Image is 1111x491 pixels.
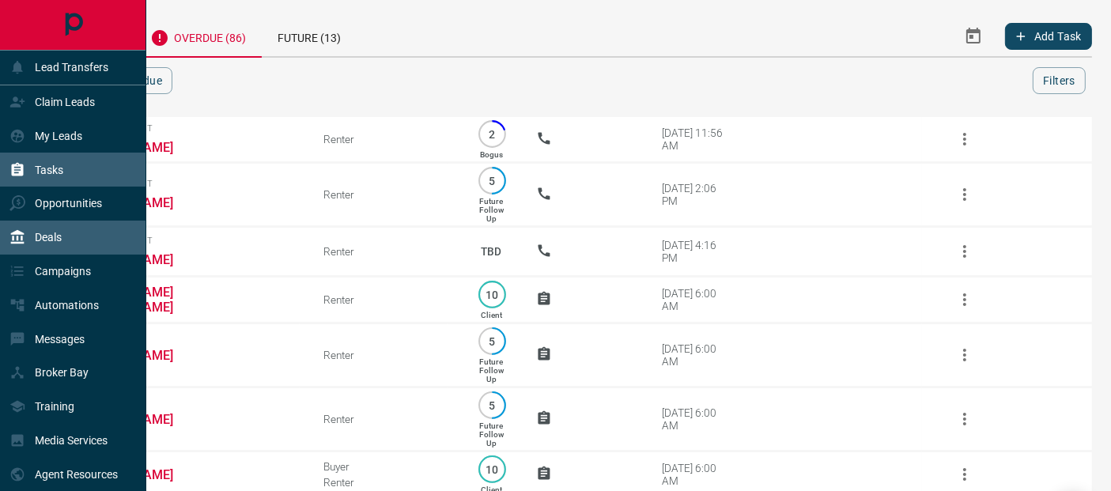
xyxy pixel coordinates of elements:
[486,128,498,140] p: 2
[323,188,448,201] div: Renter
[481,311,502,319] p: Client
[1005,23,1092,50] button: Add Task
[486,175,498,187] p: 5
[479,357,504,383] p: Future Follow Up
[486,289,498,300] p: 10
[323,413,448,425] div: Renter
[480,150,503,159] p: Bogus
[662,127,729,152] div: [DATE] 11:56 AM
[486,399,498,411] p: 5
[77,236,300,246] span: Viewing Request
[479,197,504,223] p: Future Follow Up
[662,462,729,487] div: [DATE] 6:00 AM
[954,17,992,55] button: Select Date Range
[323,476,448,489] div: Renter
[323,133,448,145] div: Renter
[77,179,300,189] span: Viewing Request
[323,460,448,473] div: Buyer
[323,245,448,258] div: Renter
[662,342,729,368] div: [DATE] 6:00 AM
[77,123,300,134] span: Viewing Request
[134,16,262,58] div: Overdue (86)
[486,463,498,475] p: 10
[1033,67,1086,94] button: Filters
[486,335,498,347] p: 5
[662,182,729,207] div: [DATE] 2:06 PM
[471,230,512,273] p: TBD
[662,406,729,432] div: [DATE] 6:00 AM
[662,287,729,312] div: [DATE] 6:00 AM
[662,239,729,264] div: [DATE] 4:16 PM
[479,421,504,448] p: Future Follow Up
[323,349,448,361] div: Renter
[262,16,357,56] div: Future (13)
[323,293,448,306] div: Renter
